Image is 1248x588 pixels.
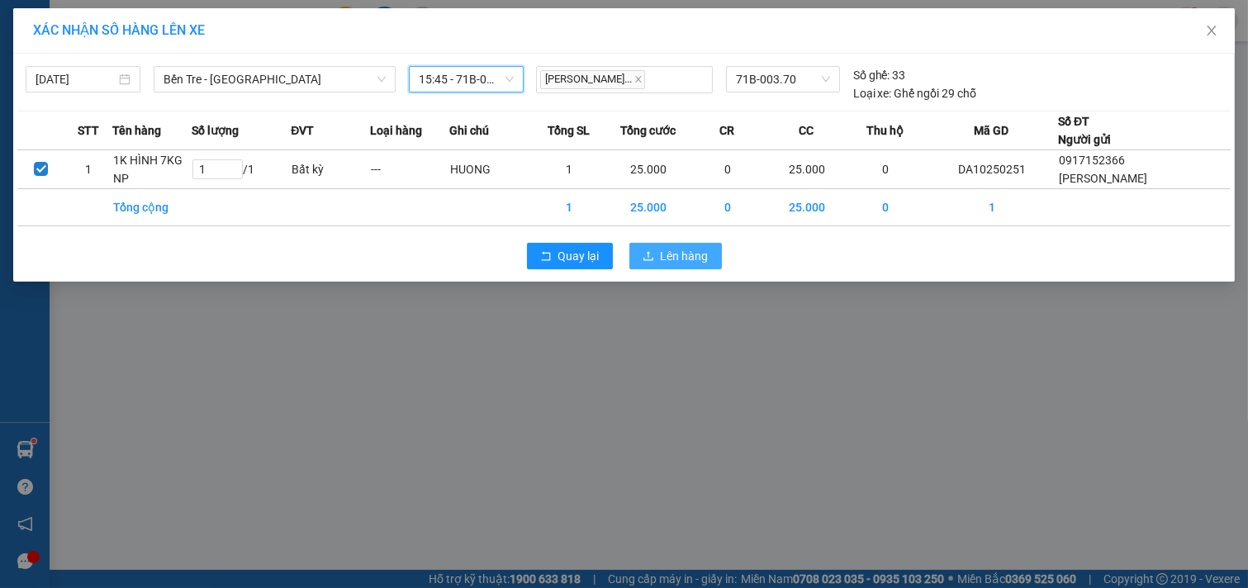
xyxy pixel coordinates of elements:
span: 0917152366 [1059,154,1125,167]
td: 0 [846,189,925,226]
td: Bất kỳ [291,150,370,189]
span: Loại hàng [370,121,422,140]
span: down [377,74,387,84]
span: Tên hàng [112,121,161,140]
span: 15:45 - 71B-003.70 [419,67,514,92]
div: THẢO NHÂN [158,51,334,71]
span: Quay lại [558,247,600,265]
td: 1 [529,150,609,189]
button: uploadLên hàng [629,243,722,269]
td: 25.000 [767,189,847,226]
div: Trạm Đông Á [14,14,146,34]
span: ĐVT [291,121,314,140]
td: 0 [846,150,925,189]
span: [PERSON_NAME] [1059,172,1147,185]
div: Ghế ngồi 29 chỗ [853,84,977,102]
span: [PERSON_NAME]... [540,70,645,89]
button: rollbackQuay lại [527,243,613,269]
span: CR [719,121,734,140]
span: Tổng SL [548,121,590,140]
span: Loại xe: [853,84,892,102]
td: 1K HÌNH 7KG NP [112,150,192,189]
td: 0 [688,189,767,226]
span: Số ghế: [853,66,890,84]
td: 1 [925,189,1058,226]
td: 25.000 [609,189,688,226]
span: Ghi chú [449,121,489,140]
span: Nhận: [158,14,197,31]
td: DA10250251 [925,150,1058,189]
span: Gửi: [14,16,40,33]
td: HUONG [449,150,530,189]
span: Tổng cước [620,121,676,140]
span: Thu hộ [866,121,904,140]
td: 0 [688,150,767,189]
div: 33 [853,66,906,84]
span: CC [799,121,814,140]
td: 25.000 [767,150,847,189]
td: --- [370,150,449,189]
span: close [1205,24,1218,37]
td: 25.000 [609,150,688,189]
span: Lên hàng [661,247,709,265]
td: Tổng cộng [112,189,192,226]
div: [GEOGRAPHIC_DATA] [158,14,334,51]
td: 1 [64,150,112,189]
span: Chưa [PERSON_NAME] : [155,104,272,143]
span: close [634,75,643,83]
button: Close [1189,8,1235,55]
div: [PERSON_NAME] [14,34,146,54]
span: Bến Tre - Sài Gòn [164,67,386,92]
span: upload [643,250,654,263]
span: STT [78,121,99,140]
span: Số lượng [192,121,239,140]
div: Số ĐT Người gửi [1058,112,1111,149]
td: / 1 [192,150,292,189]
td: 1 [529,189,609,226]
div: 25.000 [155,104,335,145]
input: 15/10/2025 [36,70,116,88]
span: rollback [540,250,552,263]
span: 71B-003.70 [736,67,829,92]
span: XÁC NHẬN SỐ HÀNG LÊN XE [33,22,205,38]
span: Mã GD [974,121,1008,140]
